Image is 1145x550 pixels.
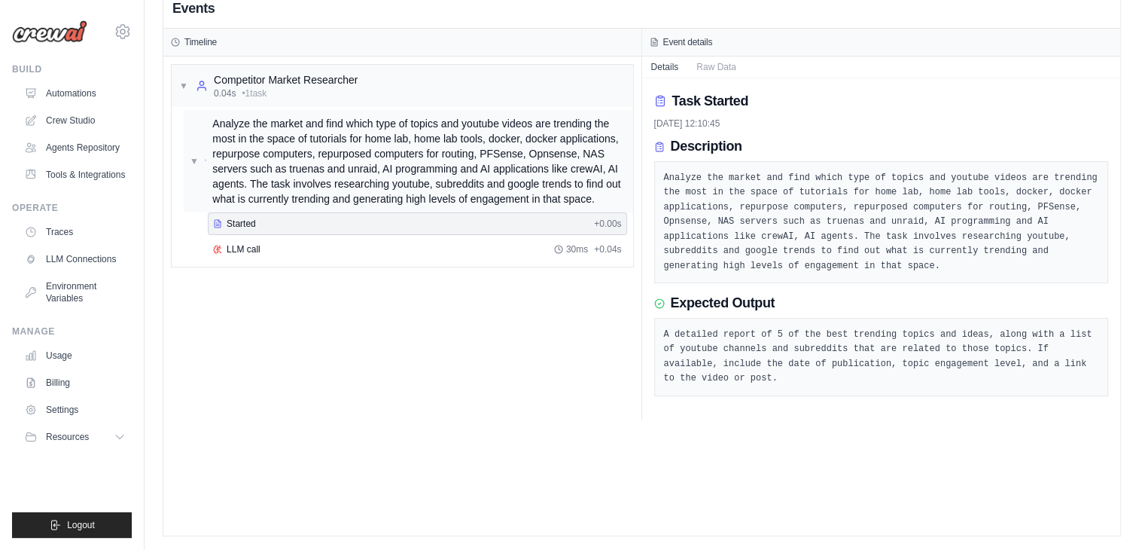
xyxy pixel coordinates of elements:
[12,325,132,338] div: Manage
[687,57,745,78] button: Raw Data
[671,295,775,312] h3: Expected Output
[46,431,89,443] span: Resources
[566,243,588,255] span: 30ms
[664,171,1099,274] pre: Analyze the market and find which type of topics and youtube videos are trending the most in the ...
[212,116,626,206] span: Analyze the market and find which type of topics and youtube videos are trending the most in the ...
[18,136,132,160] a: Agents Repository
[664,328,1099,387] pre: A detailed report of 5 of the best trending topics and ideas, along with a list of youtube channe...
[18,163,132,187] a: Tools & Integrations
[18,81,132,105] a: Automations
[663,36,713,48] h3: Event details
[67,519,95,531] span: Logout
[12,20,87,43] img: Logo
[214,72,358,87] div: Competitor Market Researcher
[214,87,236,99] span: 0.04s
[654,118,1109,130] div: [DATE] 12:10:45
[18,247,132,271] a: LLM Connections
[18,108,132,133] a: Crew Studio
[190,155,199,167] span: ▼
[179,80,188,92] span: ▼
[18,274,132,310] a: Environment Variables
[18,344,132,368] a: Usage
[18,220,132,244] a: Traces
[671,139,742,155] h3: Description
[642,57,688,78] button: Details
[18,425,132,449] button: Resources
[227,243,260,255] span: LLM call
[12,63,132,75] div: Build
[18,398,132,422] a: Settings
[12,202,132,214] div: Operate
[184,36,217,48] h3: Timeline
[672,90,748,112] h2: Task Started
[1070,478,1145,550] iframe: Chat Widget
[12,512,132,538] button: Logout
[18,371,132,395] a: Billing
[594,218,621,230] span: + 0.00s
[242,87,266,99] span: • 1 task
[594,243,621,255] span: + 0.04s
[227,218,256,230] span: Started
